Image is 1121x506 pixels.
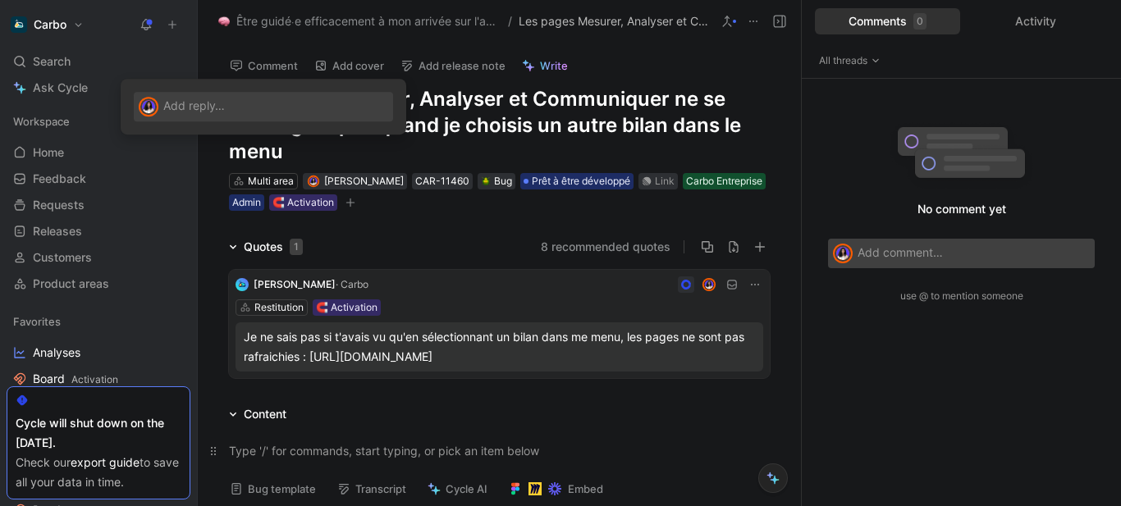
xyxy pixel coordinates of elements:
[229,86,770,165] h1: Les pages Mesurer, Analyser et Communiquer ne se rechargent pas quand je choisis un autre bilan d...
[7,75,190,100] a: Ask Cycle
[519,11,709,31] span: Les pages Mesurer, Analyser et Communiquer ne se rechargent pas quand je choisis un autre bilan d...
[11,16,27,33] img: Carbo
[7,309,190,334] div: Favorites
[244,327,755,367] div: Je ne sais pas si t'avais vu qu'en sélectionnant un bilan dans me menu, les pages ne sont pas raf...
[222,237,309,257] div: Quotes1
[704,279,715,289] img: avatar
[33,223,82,239] span: Releases
[33,276,109,292] span: Product areas
[515,54,575,77] button: Write
[7,193,190,217] a: Requests
[272,194,334,211] div: 🧲 Activation
[835,245,851,262] img: avatar
[415,173,469,189] div: CAR-11460
[481,173,512,189] div: Bug
[540,58,568,73] span: Write
[244,237,303,257] div: Quotes
[33,171,86,187] span: Feedback
[290,239,303,255] div: 1
[222,477,323,500] button: Bug template
[885,118,1037,194] img: empty-comments
[71,373,118,385] span: Activation
[236,278,249,291] img: logo
[7,245,190,270] a: Customers
[34,17,66,32] h1: Carbo
[481,176,491,186] img: 🪲
[393,54,513,77] button: Add release note
[541,237,670,257] button: 8 recommended quotes
[244,404,286,424] div: Content
[815,288,1108,304] div: use @ to mention someone
[815,52,885,69] button: All threads
[214,11,505,31] button: 🧠Être guidé⸱e efficacement à mon arrivée sur l'app
[532,173,630,189] span: Prêt à être développé
[7,340,190,365] a: Analyses
[7,219,190,244] a: Releases
[232,194,261,211] div: Admin
[7,13,88,36] button: CarboCarbo
[16,413,181,453] div: Cycle will shut down on the [DATE].
[7,271,190,296] a: Product areas
[222,404,293,424] div: Content
[140,98,157,115] img: avatar
[33,78,88,98] span: Ask Cycle
[71,455,140,469] a: export guide
[33,144,64,161] span: Home
[16,453,181,492] div: Check our to save all your data in time.
[33,371,118,388] span: Board
[520,173,634,189] div: Prêt à être développé
[508,11,512,31] span: /
[686,173,762,189] div: Carbo Entreprise
[501,477,611,500] button: Embed
[815,8,960,34] div: Comments0
[33,344,80,361] span: Analyses
[13,113,70,130] span: Workspace
[7,49,190,74] div: Search
[7,140,190,165] a: Home
[236,11,501,31] span: Être guidé⸱e efficacement à mon arrivée sur l'app
[33,197,85,213] span: Requests
[963,8,1109,34] div: Activity
[33,249,92,266] span: Customers
[336,278,368,290] span: · Carbo
[33,52,71,71] span: Search
[7,166,190,191] a: Feedback
[655,173,675,189] div: Link
[7,109,190,134] div: Workspace
[316,299,377,316] div: 🧲 Activation
[819,52,881,69] span: All threads
[218,16,230,27] img: 🧠
[222,54,305,77] button: Comment
[254,299,304,316] div: Restitution
[248,173,294,189] div: Multi area
[307,54,391,77] button: Add cover
[254,278,336,290] span: [PERSON_NAME]
[13,313,61,330] span: Favorites
[324,175,404,187] span: [PERSON_NAME]
[7,367,190,391] a: BoardActivation
[330,477,414,500] button: Transcript
[913,13,927,30] div: 0
[309,176,318,185] img: avatar
[420,477,495,500] button: Cycle AI
[815,199,1108,219] p: No comment yet
[478,173,515,189] div: 🪲Bug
